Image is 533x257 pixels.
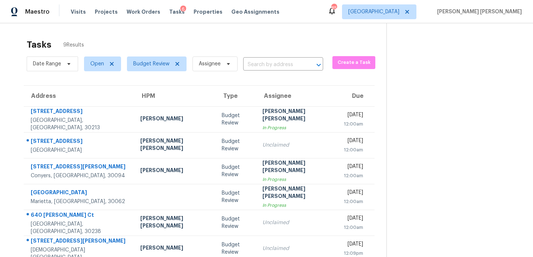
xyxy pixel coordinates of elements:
[331,4,336,12] div: 85
[222,241,251,256] div: Budget Review
[90,60,104,68] span: Open
[127,8,160,16] span: Work Orders
[31,220,128,235] div: [GEOGRAPHIC_DATA], [GEOGRAPHIC_DATA], 30238
[140,115,210,124] div: [PERSON_NAME]
[31,198,128,205] div: Marietta, [GEOGRAPHIC_DATA], 30062
[133,60,170,68] span: Budget Review
[199,60,221,68] span: Assignee
[314,60,324,70] button: Open
[231,8,279,16] span: Geo Assignments
[71,8,86,16] span: Visits
[262,245,332,252] div: Unclaimed
[222,215,251,230] div: Budget Review
[344,137,363,146] div: [DATE]
[31,147,128,154] div: [GEOGRAPHIC_DATA]
[262,141,332,149] div: Unclaimed
[31,237,128,246] div: [STREET_ADDRESS][PERSON_NAME]
[180,6,186,13] div: 6
[332,56,375,69] button: Create a Task
[24,86,134,106] th: Address
[140,215,210,231] div: [PERSON_NAME] [PERSON_NAME]
[344,120,363,128] div: 12:00am
[344,163,363,172] div: [DATE]
[257,86,338,106] th: Assignee
[344,198,363,205] div: 12:00am
[140,167,210,176] div: [PERSON_NAME]
[222,189,251,204] div: Budget Review
[344,240,363,250] div: [DATE]
[262,107,332,124] div: [PERSON_NAME] [PERSON_NAME]
[169,9,185,14] span: Tasks
[63,41,84,49] span: 9 Results
[216,86,257,106] th: Type
[95,8,118,16] span: Projects
[348,8,399,16] span: [GEOGRAPHIC_DATA]
[33,60,61,68] span: Date Range
[336,58,371,67] span: Create a Task
[344,189,363,198] div: [DATE]
[31,172,128,179] div: Conyers, [GEOGRAPHIC_DATA], 30094
[31,163,128,172] div: [STREET_ADDRESS][PERSON_NAME]
[262,219,332,226] div: Unclaimed
[31,137,128,147] div: [STREET_ADDRESS]
[140,244,210,253] div: [PERSON_NAME]
[434,8,522,16] span: [PERSON_NAME] [PERSON_NAME]
[194,8,222,16] span: Properties
[27,41,51,48] h2: Tasks
[134,86,216,106] th: HPM
[31,117,128,131] div: [GEOGRAPHIC_DATA], [GEOGRAPHIC_DATA], 30213
[222,164,251,178] div: Budget Review
[338,86,375,106] th: Due
[344,250,363,257] div: 12:09pm
[243,59,302,71] input: Search by address
[344,224,363,231] div: 12:00am
[344,172,363,179] div: 12:00am
[31,107,128,117] div: [STREET_ADDRESS]
[344,146,363,154] div: 12:00am
[25,8,50,16] span: Maestro
[262,124,332,131] div: In Progress
[222,112,251,127] div: Budget Review
[262,202,332,209] div: In Progress
[31,211,128,220] div: 640 [PERSON_NAME] Ct
[222,138,251,153] div: Budget Review
[140,137,210,154] div: [PERSON_NAME] [PERSON_NAME]
[344,215,363,224] div: [DATE]
[31,189,128,198] div: [GEOGRAPHIC_DATA]
[262,159,332,176] div: [PERSON_NAME] [PERSON_NAME]
[344,111,363,120] div: [DATE]
[262,176,332,183] div: In Progress
[262,185,332,202] div: [PERSON_NAME] [PERSON_NAME]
